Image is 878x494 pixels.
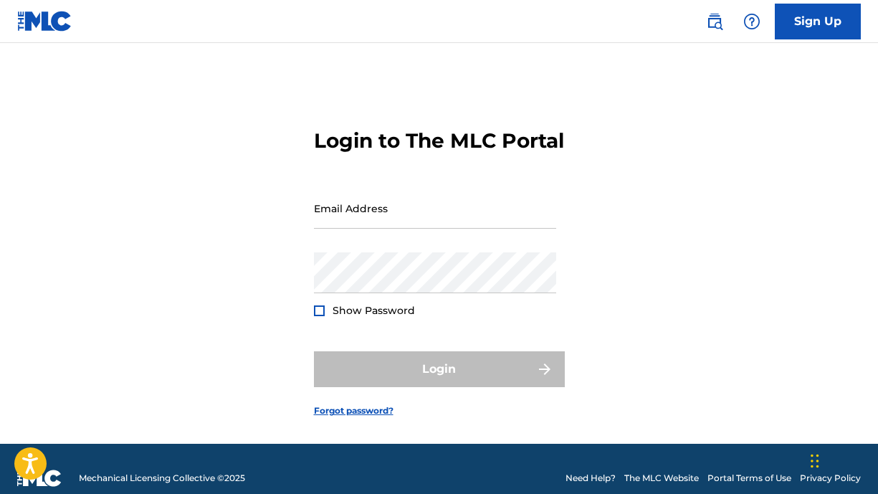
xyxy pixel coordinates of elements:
h3: Login to The MLC Portal [314,128,564,153]
a: Public Search [700,7,729,36]
span: Mechanical Licensing Collective © 2025 [79,472,245,485]
a: Portal Terms of Use [707,472,791,485]
a: Privacy Policy [800,472,861,485]
a: Forgot password? [314,404,393,417]
img: help [743,13,760,30]
a: Need Help? [566,472,616,485]
img: search [706,13,723,30]
a: Sign Up [775,4,861,39]
iframe: Chat Widget [806,425,878,494]
img: MLC Logo [17,11,72,32]
a: The MLC Website [624,472,699,485]
img: logo [17,470,62,487]
div: Drag [811,440,819,483]
div: Help [738,7,766,36]
span: Show Password [333,304,415,317]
